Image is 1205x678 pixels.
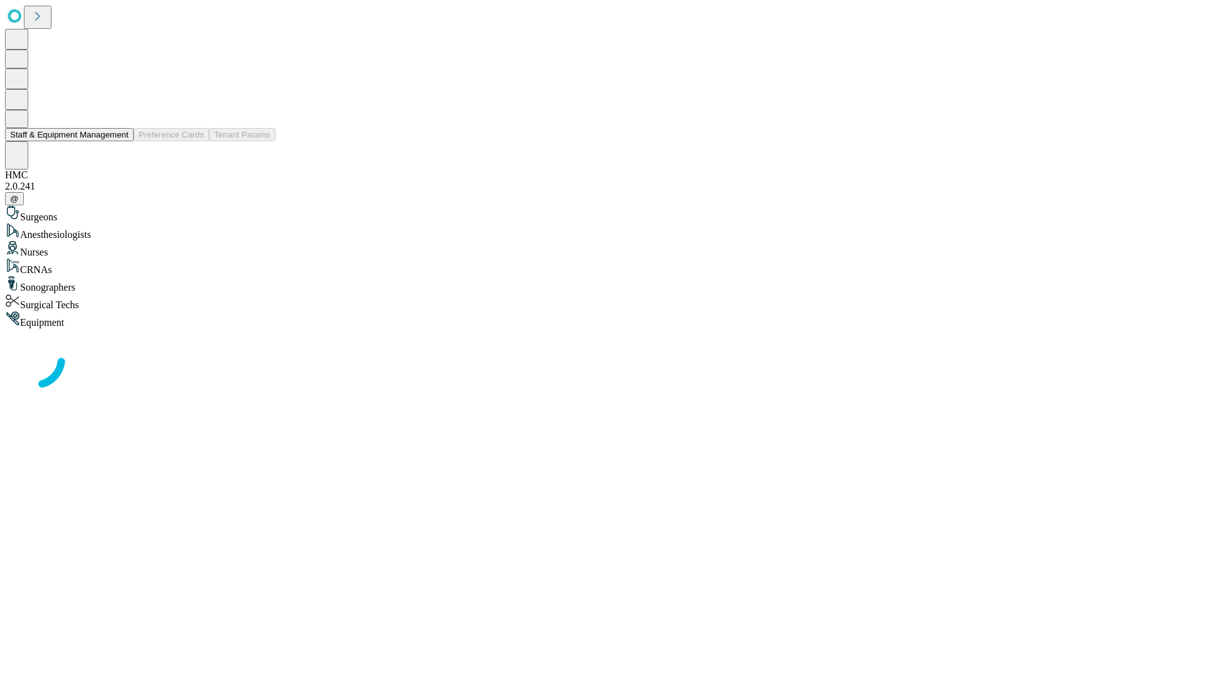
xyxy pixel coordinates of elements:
[134,128,209,141] button: Preference Cards
[209,128,276,141] button: Tenant Params
[5,128,134,141] button: Staff & Equipment Management
[5,311,1200,328] div: Equipment
[5,169,1200,181] div: HMC
[5,258,1200,276] div: CRNAs
[5,276,1200,293] div: Sonographers
[5,181,1200,192] div: 2.0.241
[5,240,1200,258] div: Nurses
[5,205,1200,223] div: Surgeons
[5,293,1200,311] div: Surgical Techs
[10,194,19,203] span: @
[5,192,24,205] button: @
[5,223,1200,240] div: Anesthesiologists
